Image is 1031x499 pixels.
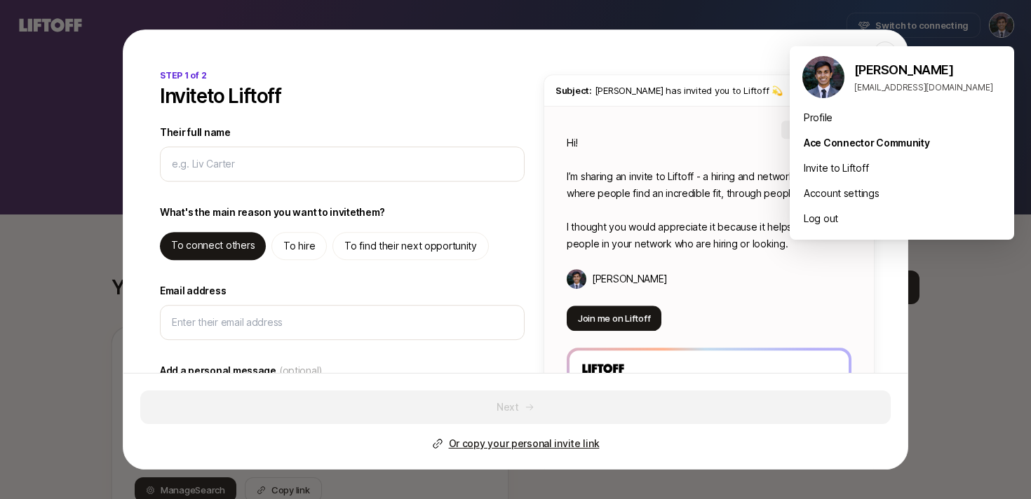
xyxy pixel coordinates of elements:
[432,435,600,452] button: Or copy your personal invite link
[581,362,626,375] img: Liftoff Logo
[592,271,667,287] p: [PERSON_NAME]
[555,83,863,97] p: [PERSON_NAME] has invited you to Liftoff 💫
[567,306,661,331] button: Join me on Liftoff
[279,362,323,379] span: (optional)
[160,204,385,221] p: What's the main reason you want to invite them ?
[160,362,525,379] label: Add a personal message
[449,435,600,452] p: Or copy your personal invite link
[160,124,525,141] label: Their full name
[160,282,525,299] label: Email address
[555,85,592,96] span: Subject:
[790,123,851,136] p: INVITE PREVIEW
[344,238,477,254] p: To find their next opportunity
[172,156,513,172] input: e.g. Liv Carter
[172,314,513,331] input: Enter their email address
[171,237,255,254] p: To connect others
[567,269,586,289] img: Avi
[567,135,851,252] p: Hi! I’m sharing an invite to Liftoff - a hiring and networking platform where people find an incr...
[160,85,281,107] p: Invite to Liftoff
[160,69,206,82] p: STEP 1 of 2
[283,238,315,254] p: To hire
